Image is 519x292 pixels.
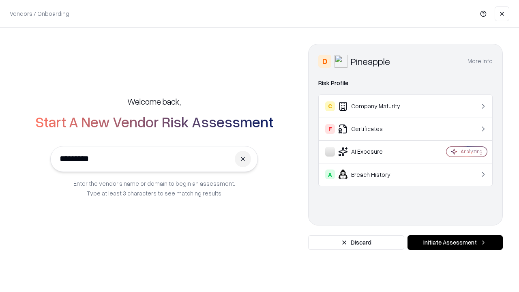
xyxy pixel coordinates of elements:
[325,170,335,179] div: A
[35,114,273,130] h2: Start A New Vendor Risk Assessment
[318,78,493,88] div: Risk Profile
[468,54,493,69] button: More info
[325,170,422,179] div: Breach History
[325,124,422,134] div: Certificates
[127,96,181,107] h5: Welcome back,
[318,55,331,68] div: D
[351,55,390,68] div: Pineapple
[325,124,335,134] div: F
[461,148,483,155] div: Analyzing
[325,147,422,157] div: AI Exposure
[407,235,503,250] button: Initiate Assessment
[335,55,347,68] img: Pineapple
[10,9,69,18] p: Vendors / Onboarding
[308,235,404,250] button: Discard
[73,178,235,198] p: Enter the vendor’s name or domain to begin an assessment. Type at least 3 characters to see match...
[325,101,422,111] div: Company Maturity
[325,101,335,111] div: C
